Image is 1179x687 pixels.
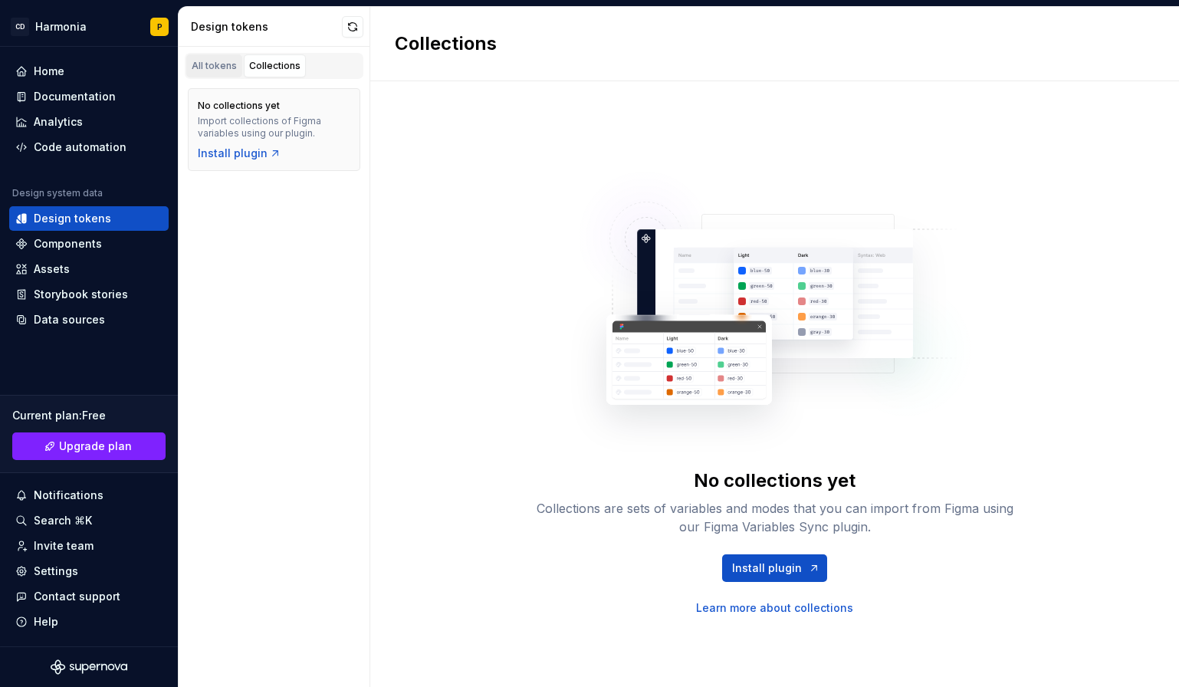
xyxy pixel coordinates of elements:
div: No collections yet [694,468,856,493]
button: CDHarmoniaP [3,10,175,43]
button: Upgrade plan [12,432,166,460]
div: Search ⌘K [34,513,92,528]
h2: Collections [395,31,497,56]
div: Analytics [34,114,83,130]
div: No collections yet [198,100,280,112]
div: Design tokens [34,211,111,226]
div: Storybook stories [34,287,128,302]
div: Settings [34,564,78,579]
div: Collections [249,60,300,72]
div: P [157,21,163,33]
a: Components [9,232,169,256]
a: Install plugin [198,146,281,161]
span: Install plugin [732,560,802,576]
button: Help [9,610,169,634]
a: Storybook stories [9,282,169,307]
div: Assets [34,261,70,277]
button: Notifications [9,483,169,508]
a: Code automation [9,135,169,159]
div: Contact support [34,589,120,604]
a: Home [9,59,169,84]
div: Invite team [34,538,94,554]
div: Collections are sets of variables and modes that you can import from Figma using our Figma Variab... [530,499,1020,536]
span: Upgrade plan [59,439,132,454]
a: Learn more about collections [696,600,853,616]
div: Design system data [12,187,103,199]
a: Assets [9,257,169,281]
div: CD [11,18,29,36]
a: Documentation [9,84,169,109]
div: Components [34,236,102,251]
a: Install plugin [722,554,827,582]
button: Contact support [9,584,169,609]
a: Settings [9,559,169,583]
div: Harmonia [35,19,87,35]
a: Data sources [9,307,169,332]
a: Invite team [9,534,169,558]
div: All tokens [192,60,237,72]
div: Home [34,64,64,79]
a: Design tokens [9,206,169,231]
div: Documentation [34,89,116,104]
div: Import collections of Figma variables using our plugin. [198,115,350,140]
div: Current plan : Free [12,408,166,423]
div: Code automation [34,140,126,155]
div: Design tokens [191,19,342,35]
div: Help [34,614,58,629]
button: Search ⌘K [9,508,169,533]
svg: Supernova Logo [51,659,127,675]
div: Notifications [34,488,103,503]
a: Analytics [9,110,169,134]
div: Data sources [34,312,105,327]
